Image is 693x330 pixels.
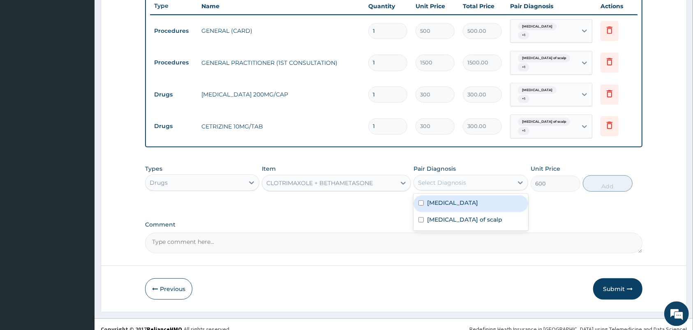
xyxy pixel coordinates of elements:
label: Types [145,165,162,172]
button: Add [583,175,633,192]
div: Select Diagnosis [418,179,466,187]
button: Submit [593,278,642,300]
span: + 1 [518,63,529,71]
label: Item [262,165,276,173]
span: [MEDICAL_DATA] [518,23,557,31]
td: Drugs [150,87,197,102]
label: [MEDICAL_DATA] [427,199,478,207]
span: + 1 [518,127,529,135]
div: CLOTRIMAXOLE + BETHAMETASONE [266,179,373,187]
textarea: Type your message and hit 'Enter' [4,224,157,253]
span: [MEDICAL_DATA] of scalp [518,54,570,62]
div: Chat with us now [43,46,138,57]
label: Comment [145,221,642,228]
td: Procedures [150,23,197,39]
label: Pair Diagnosis [413,165,456,173]
span: [MEDICAL_DATA] of scalp [518,118,570,126]
label: Unit Price [531,165,560,173]
td: CETRIZINE 10MG/TAB [197,118,364,135]
div: Drugs [150,179,168,187]
div: Minimize live chat window [135,4,155,24]
td: GENERAL (CARD) [197,23,364,39]
td: [MEDICAL_DATA] 200MG/CAP [197,86,364,103]
span: + 1 [518,31,529,39]
td: GENERAL PRACTITIONER (1ST CONSULTATION) [197,55,364,71]
label: [MEDICAL_DATA] of scalp [427,215,502,224]
img: d_794563401_company_1708531726252_794563401 [15,41,33,62]
span: + 1 [518,95,529,103]
td: Drugs [150,119,197,134]
td: Procedures [150,55,197,70]
span: [MEDICAL_DATA] [518,86,557,94]
button: Previous [145,278,192,300]
span: We're online! [48,103,113,186]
